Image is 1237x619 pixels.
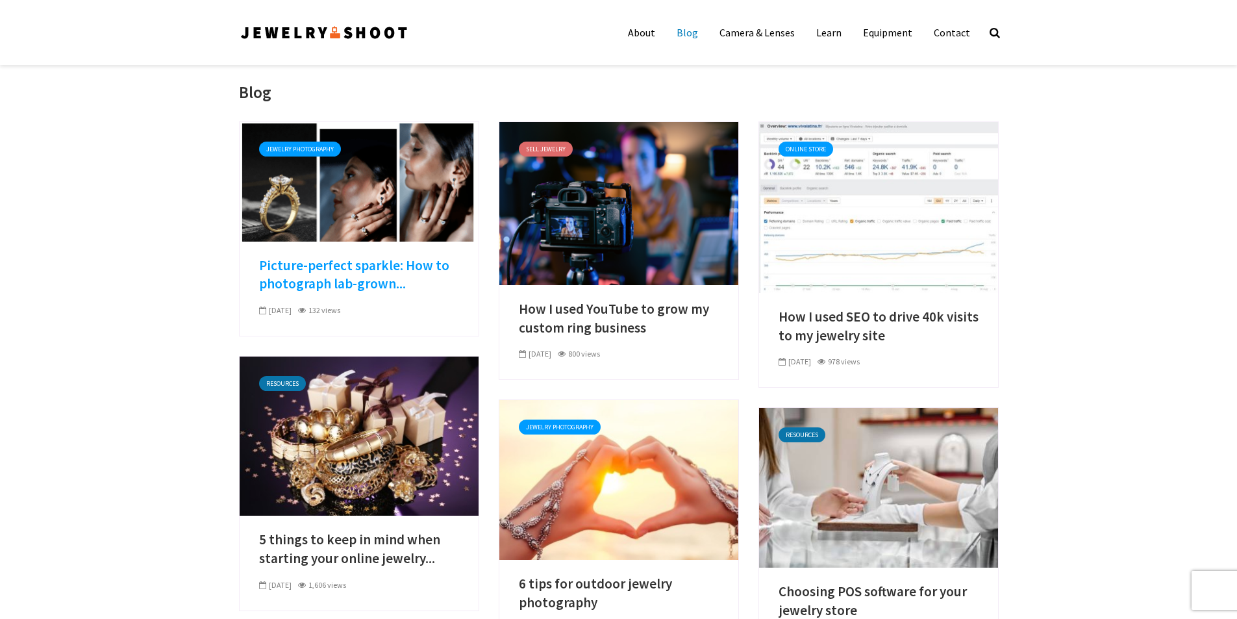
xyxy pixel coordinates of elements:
a: How I used SEO to drive 40k visits to my jewelry site [779,308,979,345]
a: Sell Jewelry [519,142,573,157]
span: [DATE] [519,349,551,359]
a: Jewelry Photography [259,142,341,157]
a: 6 tips for outdoor jewelry photography [499,472,738,485]
a: Choosing POS software for your jewelry store [759,480,998,493]
a: Contact [924,19,980,45]
a: How I used YouTube to grow my custom ring business [519,300,719,337]
a: Online Store [779,142,833,157]
a: Camera & Lenses [710,19,805,45]
a: Learn [806,19,851,45]
a: 6 tips for outdoor jewelry photography [519,575,719,612]
span: [DATE] [259,580,292,590]
a: 5 things to keep in mind when starting your online jewelry business [240,429,479,442]
a: Equipment [853,19,922,45]
a: Jewelry Photography [519,420,601,435]
a: Blog [667,19,708,45]
a: 5 things to keep in mind when starting your online jewelry... [259,531,459,568]
div: 132 views [298,305,340,316]
a: About [618,19,665,45]
a: How I used SEO to drive 40k visits to my jewelry site [759,199,998,212]
a: Resources [779,427,825,442]
div: 978 views [818,356,860,368]
a: Picture-perfect sparkle: How to photograph lab-grown diamonds and moissanite rings [240,174,479,187]
a: Resources [259,376,306,391]
div: 1,606 views [298,579,346,591]
span: [DATE] [259,305,292,315]
h1: Blog [239,82,271,103]
span: [DATE] [779,357,811,366]
div: 800 views [558,348,600,360]
img: Jewelry Photographer Bay Area - San Francisco | Nationwide via Mail [239,22,409,43]
a: Picture-perfect sparkle: How to photograph lab-grown... [259,257,459,294]
a: How I used YouTube to grow my custom ring business [499,196,738,208]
